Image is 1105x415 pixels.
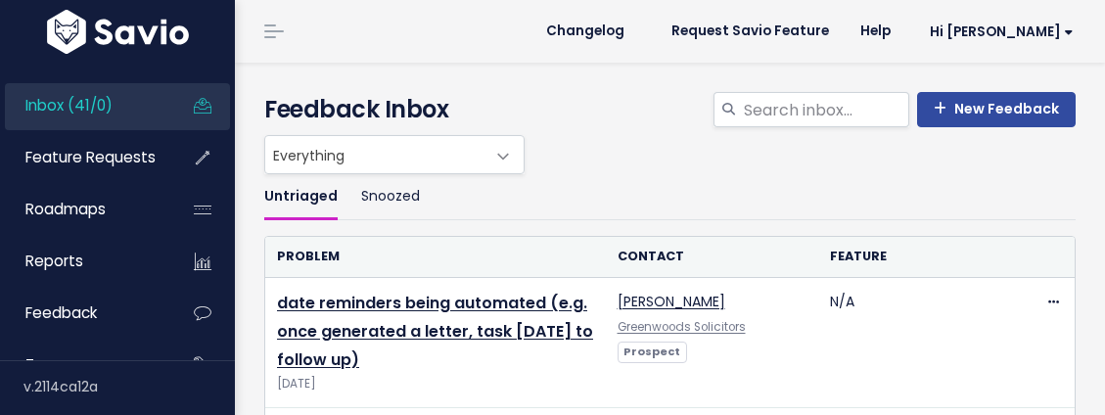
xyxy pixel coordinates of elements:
[25,95,113,115] span: Inbox (41/0)
[361,174,420,220] a: Snoozed
[742,92,909,127] input: Search inbox...
[818,237,1031,277] th: Feature
[623,344,680,359] strong: Prospect
[25,354,62,375] span: Tags
[25,147,156,167] span: Feature Requests
[25,251,83,271] span: Reports
[42,10,194,54] img: logo-white.9d6f32f41409.svg
[930,24,1074,39] span: Hi [PERSON_NAME]
[5,135,162,180] a: Feature Requests
[5,343,162,388] a: Tags
[5,187,162,232] a: Roadmaps
[277,374,594,394] span: [DATE]
[265,136,484,173] span: Everything
[906,17,1089,47] a: Hi [PERSON_NAME]
[618,341,687,360] a: Prospect
[618,319,746,335] a: Greenwoods Solicitors
[25,302,97,323] span: Feedback
[23,361,235,412] div: v.2114ca12a
[5,291,162,336] a: Feedback
[264,92,1076,127] h4: Feedback Inbox
[818,278,1031,408] td: N/A
[618,292,725,311] a: [PERSON_NAME]
[277,292,593,371] a: date reminders being automated (e.g. once generated a letter, task [DATE] to follow up)
[656,17,845,46] a: Request Savio Feature
[5,83,162,128] a: Inbox (41/0)
[264,174,338,220] a: Untriaged
[264,174,1076,220] ul: Filter feature requests
[265,237,606,277] th: Problem
[917,92,1076,127] a: New Feedback
[546,24,624,38] span: Changelog
[25,199,106,219] span: Roadmaps
[264,135,525,174] span: Everything
[606,237,818,277] th: Contact
[5,239,162,284] a: Reports
[845,17,906,46] a: Help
